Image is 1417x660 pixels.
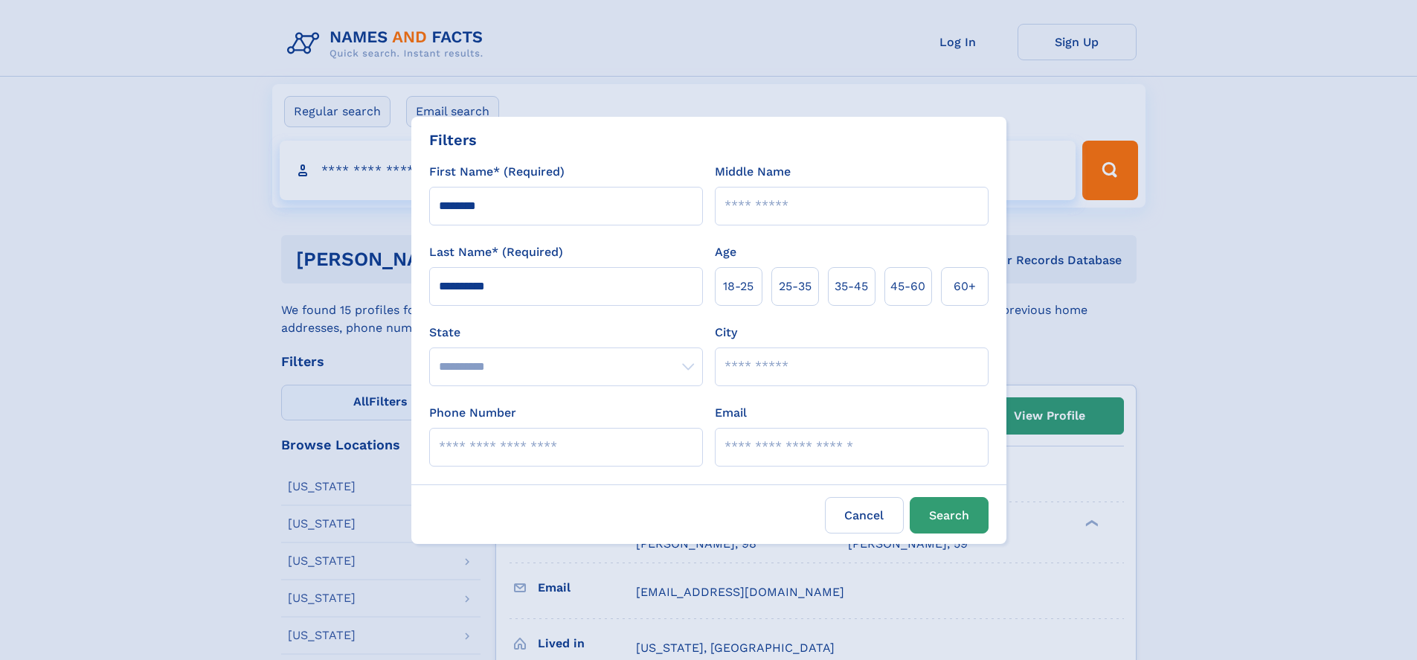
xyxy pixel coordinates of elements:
label: Email [715,404,747,422]
label: Middle Name [715,163,791,181]
label: Age [715,243,736,261]
span: 45‑60 [890,278,925,295]
span: 18‑25 [723,278,754,295]
label: Cancel [825,497,904,534]
label: City [715,324,737,342]
label: First Name* (Required) [429,163,565,181]
label: Last Name* (Required) [429,243,563,261]
span: 25‑35 [779,278,812,295]
span: 60+ [954,278,976,295]
label: Phone Number [429,404,516,422]
button: Search [910,497,989,534]
div: Filters [429,129,477,151]
label: State [429,324,703,342]
span: 35‑45 [835,278,868,295]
